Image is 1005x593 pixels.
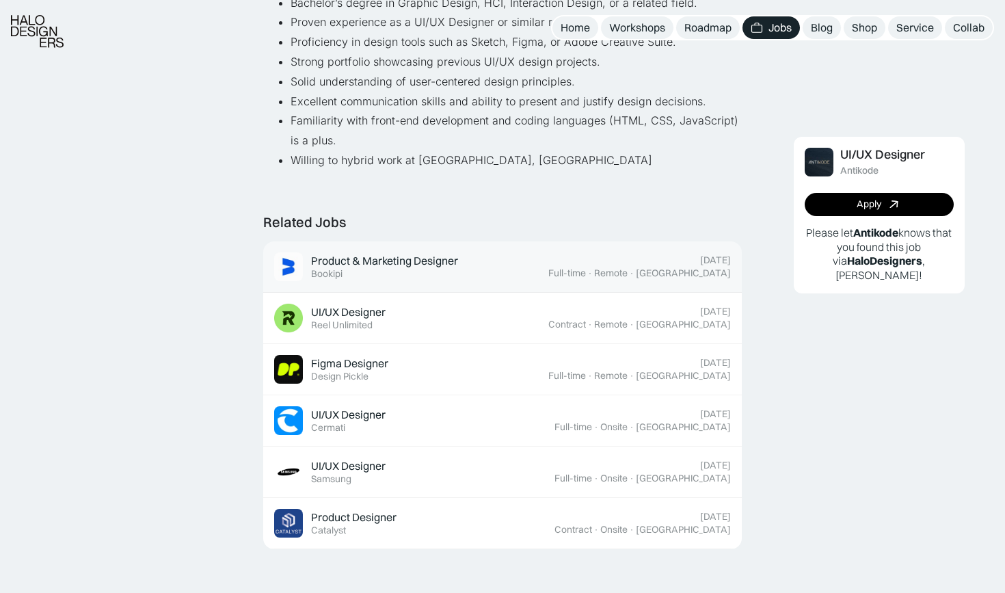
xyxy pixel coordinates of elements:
img: Job Image [274,406,303,435]
div: Onsite [600,473,628,484]
div: · [587,370,593,382]
div: · [587,319,593,330]
div: Roadmap [684,21,732,35]
li: Solid understanding of user-centered design principles. [291,72,742,92]
div: Blog [811,21,833,35]
p: Please let knows that you found this job via , [PERSON_NAME]! [805,226,954,282]
div: [DATE] [700,460,731,471]
li: Proficiency in design tools such as Sketch, Figma, or Adobe Creative Suite. [291,32,742,52]
a: Job ImageUI/UX DesignerSamsung[DATE]Full-time·Onsite·[GEOGRAPHIC_DATA] [263,447,742,498]
a: Blog [803,16,841,39]
div: Related Jobs [263,214,346,230]
div: · [587,267,593,279]
div: [GEOGRAPHIC_DATA] [636,421,731,433]
div: Service [896,21,934,35]
div: Cermati [311,422,345,434]
a: Jobs [742,16,800,39]
a: Collab [945,16,993,39]
div: Home [561,21,590,35]
div: Jobs [768,21,792,35]
div: Workshops [609,21,665,35]
div: [DATE] [700,357,731,369]
div: Remote [594,267,628,279]
a: Apply [805,193,954,216]
li: Excellent communication skills and ability to present and justify design decisions. [291,92,742,111]
a: Workshops [601,16,673,39]
img: Job Image [805,148,833,176]
img: Job Image [274,509,303,538]
div: Contract [554,524,592,536]
div: Full-time [548,370,586,382]
a: Roadmap [676,16,740,39]
img: Job Image [274,458,303,486]
div: Product & Marketing Designer [311,254,458,268]
div: UI/UX Designer [311,408,386,422]
div: · [629,370,634,382]
div: [DATE] [700,408,731,420]
div: Apply [857,199,881,211]
div: Product Designer [311,510,397,525]
div: Full-time [554,473,592,484]
a: Shop [844,16,885,39]
div: [GEOGRAPHIC_DATA] [636,319,731,330]
div: Antikode [840,165,879,176]
div: Catalyst [311,525,346,536]
li: Strong portfolio showcasing previous UI/UX design projects. [291,52,742,72]
a: Job ImageFigma DesignerDesign Pickle[DATE]Full-time·Remote·[GEOGRAPHIC_DATA] [263,344,742,395]
div: UI/UX Designer [311,459,386,473]
div: · [629,473,634,484]
img: Job Image [274,252,303,281]
div: · [593,421,599,433]
div: · [629,267,634,279]
div: [DATE] [700,511,731,523]
div: Full-time [548,267,586,279]
a: Job ImageProduct & Marketing DesignerBookipi[DATE]Full-time·Remote·[GEOGRAPHIC_DATA] [263,241,742,293]
a: Job ImageProduct DesignerCatalyst[DATE]Contract·Onsite·[GEOGRAPHIC_DATA] [263,498,742,549]
b: Antikode [853,226,898,239]
li: Familiarity with front-end development and coding languages (HTML, CSS, JavaScript) is a plus. [291,111,742,150]
div: Contract [548,319,586,330]
div: Figma Designer [311,356,388,371]
div: [GEOGRAPHIC_DATA] [636,524,731,536]
a: Job ImageUI/UX DesignerCermati[DATE]Full-time·Onsite·[GEOGRAPHIC_DATA] [263,395,742,447]
div: [GEOGRAPHIC_DATA] [636,370,731,382]
img: Job Image [274,304,303,332]
a: Job ImageUI/UX DesignerReel Unlimited[DATE]Contract·Remote·[GEOGRAPHIC_DATA] [263,293,742,344]
div: [GEOGRAPHIC_DATA] [636,267,731,279]
div: Bookipi [311,268,343,280]
div: Remote [594,319,628,330]
div: UI/UX Designer [311,305,386,319]
div: UI/UX Designer [840,148,925,162]
div: Design Pickle [311,371,368,382]
div: · [629,421,634,433]
div: Onsite [600,524,628,536]
div: [DATE] [700,254,731,266]
li: Proven experience as a UI/UX Designer or similar role. [291,12,742,32]
a: Home [552,16,598,39]
div: · [629,524,634,536]
div: Samsung [311,473,351,485]
div: Reel Unlimited [311,319,373,331]
div: [DATE] [700,306,731,317]
div: · [593,473,599,484]
div: Collab [953,21,984,35]
div: Full-time [554,421,592,433]
div: [GEOGRAPHIC_DATA] [636,473,731,484]
div: · [593,524,599,536]
a: Service [888,16,942,39]
div: · [629,319,634,330]
li: Willing to hybrid work at [GEOGRAPHIC_DATA], [GEOGRAPHIC_DATA] [291,150,742,170]
div: Onsite [600,421,628,433]
b: HaloDesigners [847,254,922,268]
div: Remote [594,370,628,382]
img: Job Image [274,355,303,384]
div: Shop [852,21,877,35]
